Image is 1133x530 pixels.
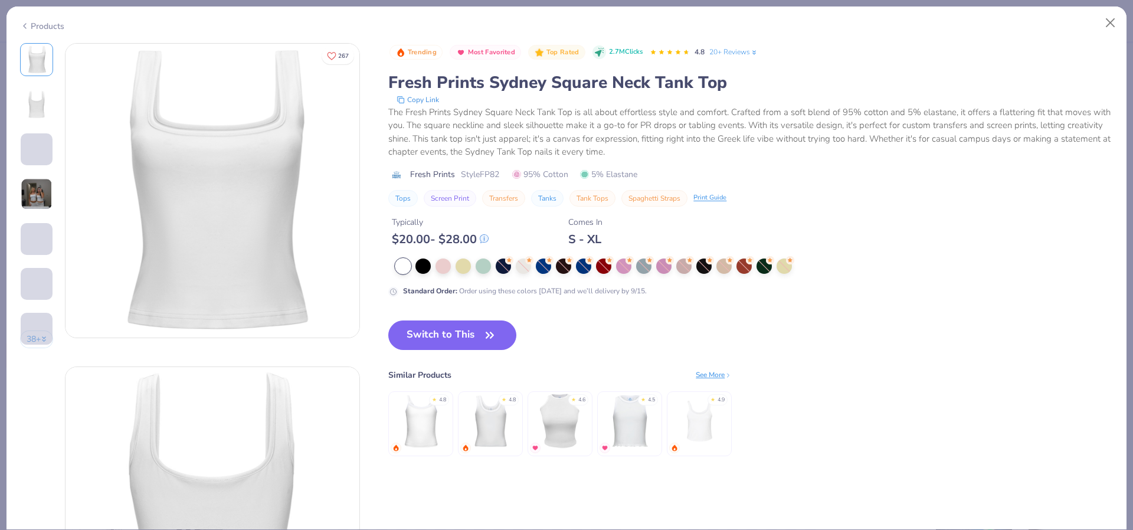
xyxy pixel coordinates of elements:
button: Screen Print [424,190,476,207]
img: trending.gif [671,444,678,452]
button: Badge Button [389,45,443,60]
span: Trending [408,49,437,55]
div: 4.5 [648,396,655,404]
button: Close [1099,12,1122,34]
div: ★ [571,396,576,401]
div: Similar Products [388,369,451,381]
button: Tanks [531,190,564,207]
img: Fresh Prints Cali Camisole Top [393,393,449,449]
div: Order using these colors [DATE] and we’ll delivery by 9/15. [403,286,647,296]
img: User generated content [21,178,53,210]
img: trending.gif [462,444,469,452]
button: Badge Button [528,45,585,60]
img: trending.gif [392,444,400,452]
img: Bella Canvas Ladies' Micro Ribbed Scoop Tank [672,393,728,449]
img: Fresh Prints Marilyn Tank Top [532,393,588,449]
img: Fresh Prints Sasha Crop Top [602,393,658,449]
button: Like [322,47,354,64]
div: See More [696,369,732,380]
img: Top Rated sort [535,48,544,57]
span: Top Rated [546,49,579,55]
img: Back [22,90,51,119]
div: 4.8 [509,396,516,404]
span: 4.8 [695,47,705,57]
div: Print Guide [693,193,726,203]
img: User generated content [21,300,22,332]
img: Trending sort [396,48,405,57]
button: Tops [388,190,418,207]
button: Tank Tops [569,190,615,207]
img: brand logo [388,170,404,179]
div: ★ [641,396,646,401]
span: Most Favorited [468,49,515,55]
button: 38+ [20,331,54,348]
div: Fresh Prints Sydney Square Neck Tank Top [388,71,1113,94]
img: Most Favorited sort [456,48,466,57]
button: Transfers [482,190,525,207]
span: Style FP82 [461,168,499,181]
img: MostFav.gif [601,444,608,452]
a: 20+ Reviews [709,47,758,57]
div: ★ [502,396,506,401]
img: User generated content [21,165,22,197]
div: $ 20.00 - $ 28.00 [392,232,489,247]
button: copy to clipboard [393,94,443,106]
div: 4.8 Stars [650,43,690,62]
button: Switch to This [388,320,516,350]
strong: Standard Order : [403,286,457,296]
div: 4.6 [578,396,585,404]
div: Products [20,20,64,32]
span: 2.7M Clicks [609,47,643,57]
span: 5% Elastane [580,168,637,181]
button: Spaghetti Straps [621,190,687,207]
img: Front [66,44,359,338]
span: 95% Cotton [512,168,568,181]
div: 4.9 [718,396,725,404]
span: Fresh Prints [410,168,455,181]
div: Typically [392,216,489,228]
div: ★ [432,396,437,401]
div: 4.8 [439,396,446,404]
button: Badge Button [450,45,521,60]
img: User generated content [21,345,22,377]
img: Front [22,45,51,74]
div: The Fresh Prints Sydney Square Neck Tank Top is all about effortless style and comfort. Crafted f... [388,106,1113,159]
div: S - XL [568,232,602,247]
span: 267 [338,53,349,59]
img: User generated content [21,255,22,287]
img: Fresh Prints Sunset Blvd Ribbed Scoop Tank Top [463,393,519,449]
div: Comes In [568,216,602,228]
div: ★ [710,396,715,401]
img: MostFav.gif [532,444,539,452]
